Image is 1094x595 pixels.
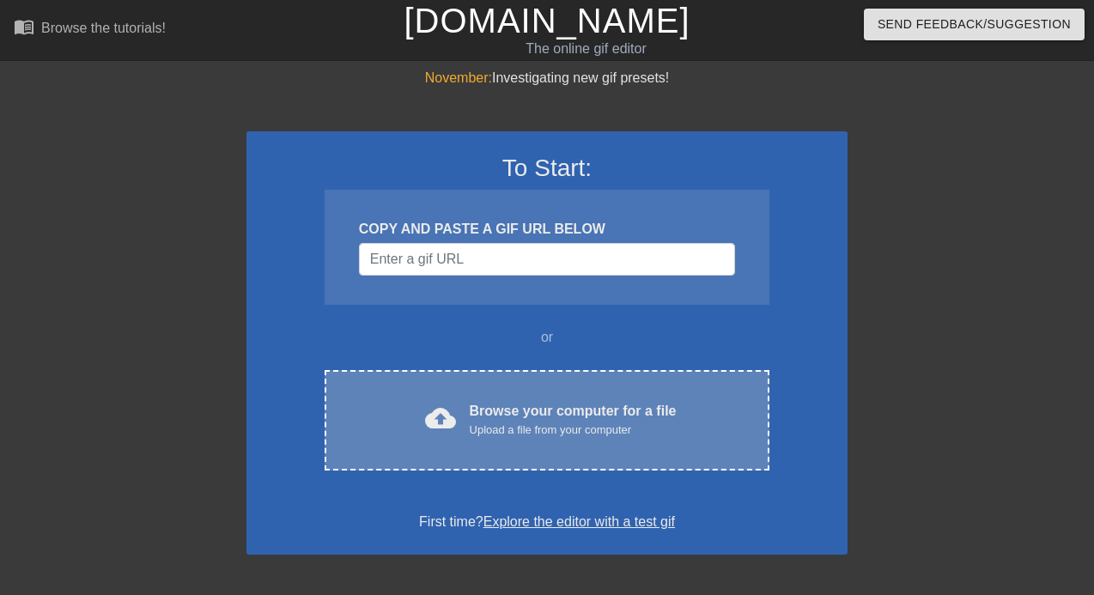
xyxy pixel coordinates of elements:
button: Send Feedback/Suggestion [864,9,1085,40]
div: First time? [269,512,825,532]
div: COPY AND PASTE A GIF URL BELOW [359,219,735,240]
span: November: [425,70,492,85]
div: Investigating new gif presets! [246,68,848,88]
div: Browse the tutorials! [41,21,166,35]
input: Username [359,243,735,276]
div: or [291,327,803,348]
span: cloud_upload [425,403,456,434]
h3: To Start: [269,154,825,183]
a: [DOMAIN_NAME] [404,2,690,39]
a: Browse the tutorials! [14,16,166,43]
div: Browse your computer for a file [470,401,677,439]
a: Explore the editor with a test gif [483,514,675,529]
div: The online gif editor [374,39,799,59]
span: Send Feedback/Suggestion [878,14,1071,35]
span: menu_book [14,16,34,37]
div: Upload a file from your computer [470,422,677,439]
